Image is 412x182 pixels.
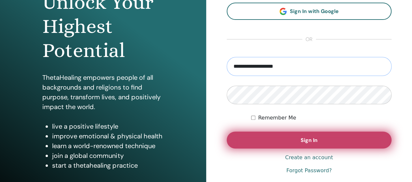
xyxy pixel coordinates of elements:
span: Sign In with Google [290,8,338,15]
span: or [302,35,316,43]
li: improve emotional & physical health [52,131,163,141]
li: learn a world-renowned technique [52,141,163,151]
a: Sign In with Google [227,3,392,20]
a: Create an account [285,154,333,161]
div: Keep me authenticated indefinitely or until I manually logout [251,114,391,122]
span: Sign In [301,137,318,144]
a: Forgot Password? [286,167,332,175]
li: start a thetahealing practice [52,161,163,170]
label: Remember Me [258,114,296,122]
button: Sign In [227,132,392,148]
p: ThetaHealing empowers people of all backgrounds and religions to find purpose, transform lives, a... [42,73,163,112]
li: live a positive lifestyle [52,121,163,131]
li: join a global community [52,151,163,161]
